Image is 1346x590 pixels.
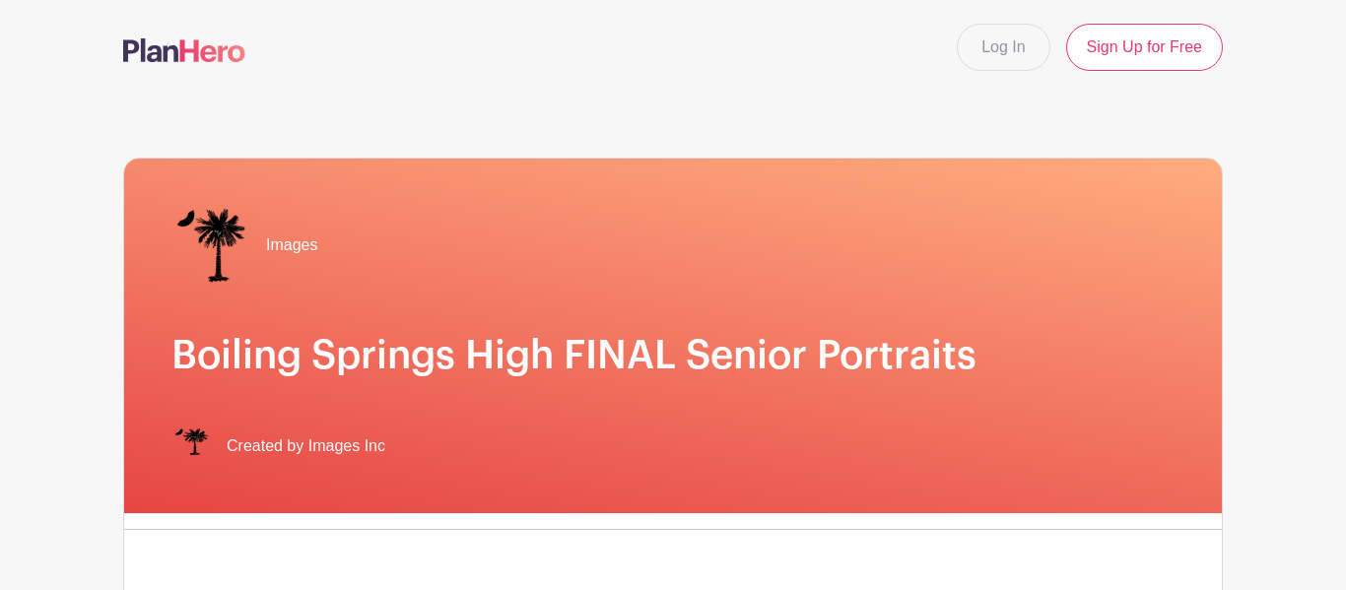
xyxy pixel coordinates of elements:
[266,233,317,257] span: Images
[227,434,385,458] span: Created by Images Inc
[957,24,1049,71] a: Log In
[123,38,245,62] img: logo-507f7623f17ff9eddc593b1ce0a138ce2505c220e1c5a4e2b4648c50719b7d32.svg
[171,426,211,466] img: IMAGES%20logo%20transparenT%20PNG%20s.png
[171,332,1175,379] h1: Boiling Springs High FINAL Senior Portraits
[171,206,250,285] img: IMAGES%20logo%20transparenT%20PNG%20s.png
[1066,24,1223,71] a: Sign Up for Free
